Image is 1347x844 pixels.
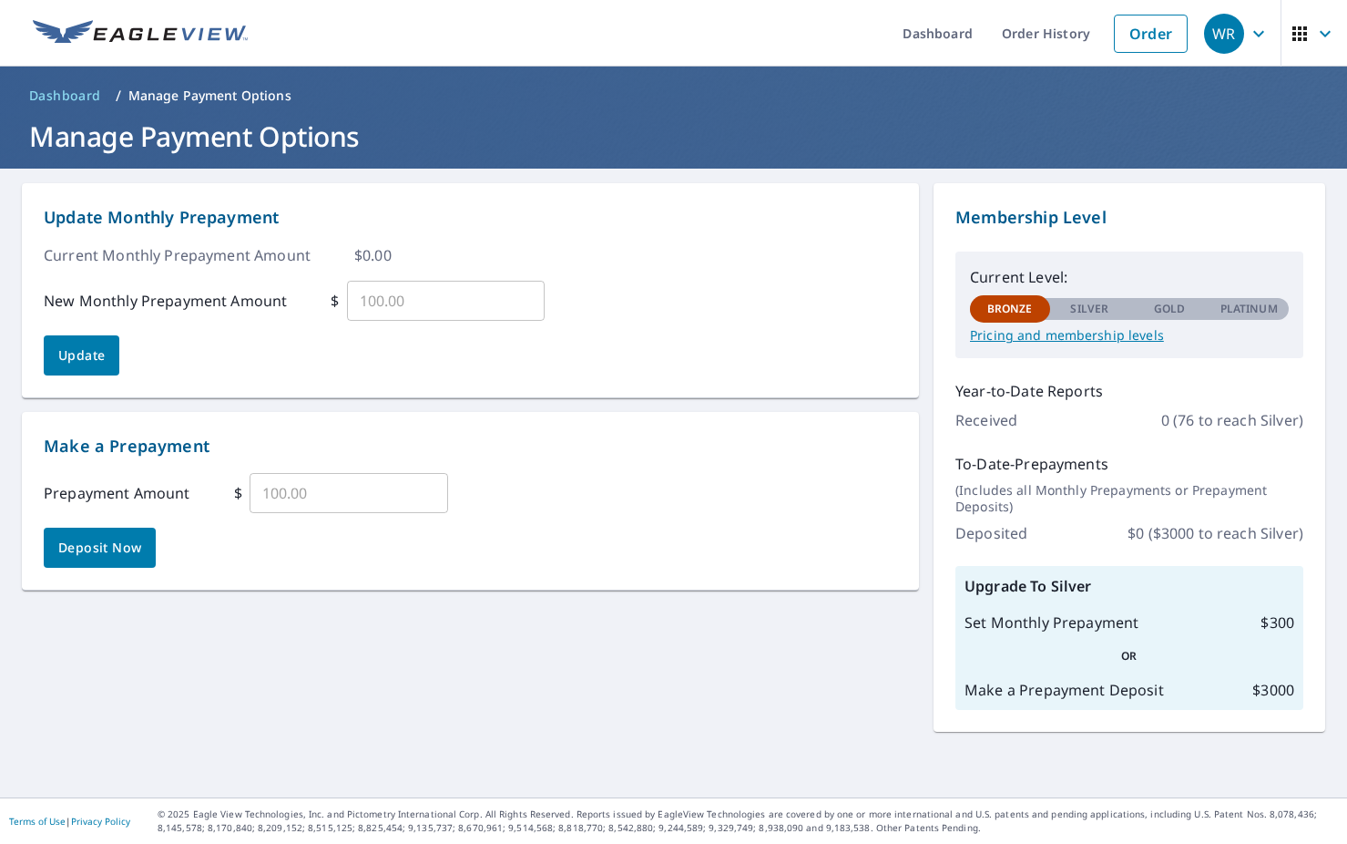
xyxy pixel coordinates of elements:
[964,679,1164,701] p: Make a Prepayment Deposit
[44,244,311,266] p: Current Monthly Prepayment Amount
[955,380,1303,402] p: Year-to-Date Reports
[128,87,291,105] p: Manage Payment Options
[234,482,242,504] p: $
[9,815,66,828] a: Terms of Use
[1204,14,1244,54] div: WR
[955,522,1027,544] p: Deposited
[1114,15,1188,53] a: Order
[1161,409,1303,431] p: 0 (76 to reach Silver)
[955,409,1017,431] p: Received
[1154,301,1185,317] p: Gold
[44,290,287,312] p: New Monthly Prepayment Amount
[29,87,101,105] span: Dashboard
[955,482,1303,515] p: (Includes all Monthly Prepayments or Prepayment Deposits)
[1128,522,1303,544] p: $ 0 ($3000 to reach Silver)
[955,453,1303,475] p: To-Date-Prepayments
[964,612,1138,633] p: Set Monthly Prepayment
[964,648,1294,664] p: OR
[22,81,1325,110] nav: breadcrumb
[44,528,156,568] button: Deposit Now
[1070,301,1108,317] p: Silver
[58,537,141,560] span: Deposit Now
[987,301,1033,317] p: Bronze
[970,266,1289,288] p: Current Level:
[955,205,1303,230] p: Membership Level
[964,575,1294,597] p: Upgrade To Silver
[250,468,448,519] input: 100.00
[58,345,105,367] span: Update
[44,205,897,230] p: Update Monthly Prepayment
[44,434,897,458] p: Make a Prepayment
[354,244,392,266] p: $ 0.00
[22,81,108,110] a: Dashboard
[44,482,190,504] p: Prepayment Amount
[44,335,119,376] button: Update
[22,118,1325,155] h1: Manage Payment Options
[33,20,248,47] img: EV Logo
[158,808,1338,835] p: © 2025 Eagle View Technologies, Inc. and Pictometry International Corp. All Rights Reserved. Repo...
[116,85,121,107] li: /
[9,816,130,827] p: |
[331,290,339,312] p: $
[1252,679,1294,701] p: $ 3000
[970,327,1289,344] a: Pricing and membership levels
[1220,301,1278,317] p: Platinum
[1260,612,1294,633] p: $ 300
[71,815,130,828] a: Privacy Policy
[347,275,546,326] input: 100.00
